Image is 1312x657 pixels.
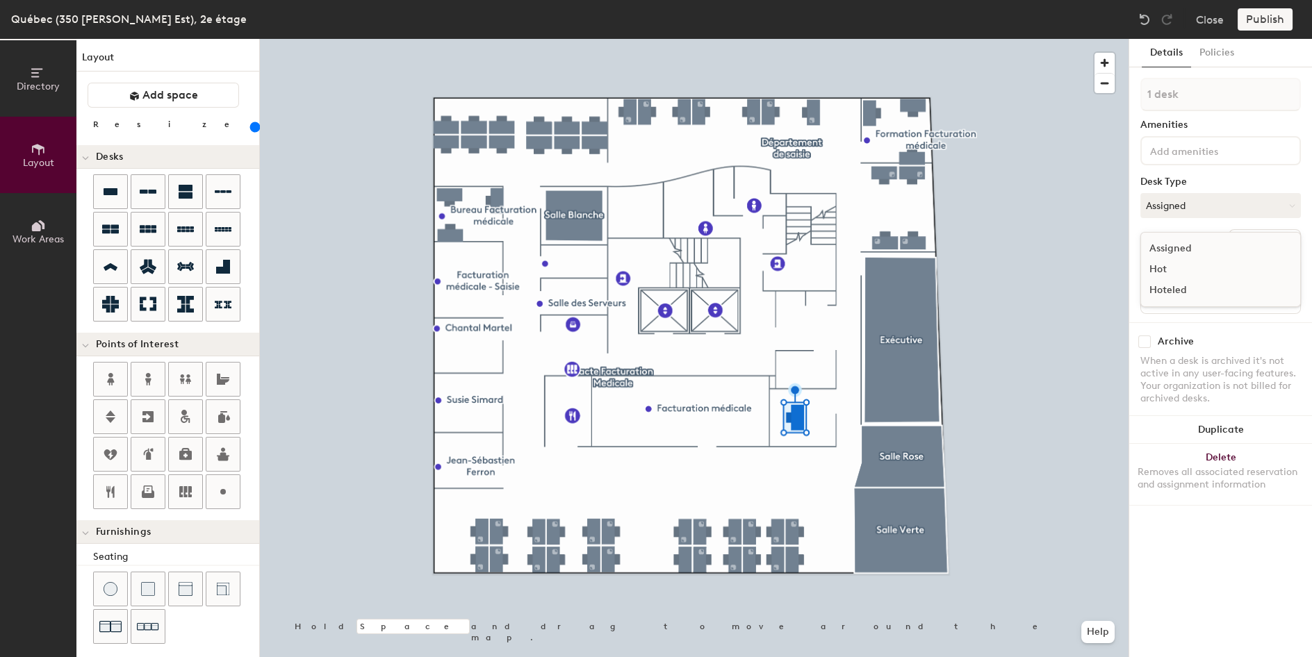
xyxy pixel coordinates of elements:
button: Couch (corner) [206,572,240,606]
button: Cushion [131,572,165,606]
div: Hoteled [1141,280,1280,301]
div: Desk Type [1140,176,1301,188]
h1: Layout [76,50,259,72]
button: Couch (x2) [93,609,128,644]
div: Resize [93,119,247,130]
div: Québec (350 [PERSON_NAME] Est), 2e étage [11,10,247,28]
div: Removes all associated reservation and assignment information [1138,466,1304,491]
span: Layout [23,157,54,169]
button: Couch (x3) [131,609,165,644]
button: DeleteRemoves all associated reservation and assignment information [1129,444,1312,505]
span: Points of Interest [96,339,179,350]
div: Seating [93,549,259,565]
button: Couch (middle) [168,572,203,606]
button: Add space [88,83,239,108]
div: Assigned [1141,238,1280,259]
img: Couch (x3) [137,616,159,638]
button: Duplicate [1129,416,1312,444]
div: Amenities [1140,119,1301,131]
img: Couch (middle) [179,582,192,596]
button: Close [1196,8,1224,31]
img: Redo [1160,13,1174,26]
div: When a desk is archived it's not active in any user-facing features. Your organization is not bil... [1140,355,1301,405]
span: Add space [142,88,198,102]
img: Undo [1138,13,1151,26]
input: Add amenities [1147,142,1272,158]
button: Create group [1229,229,1301,253]
div: Hot [1141,259,1280,280]
div: Archive [1158,336,1194,347]
img: Stool [104,582,117,596]
span: Desks [96,151,123,163]
button: Stool [93,572,128,606]
span: Directory [17,81,60,92]
span: Work Areas [13,233,64,245]
img: Cushion [141,582,155,596]
img: Couch (corner) [216,582,230,596]
button: Help [1081,621,1115,643]
button: Assigned [1140,193,1301,218]
span: Furnishings [96,526,151,538]
img: Couch (x2) [99,615,122,638]
button: Policies [1191,39,1243,67]
button: Details [1142,39,1191,67]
